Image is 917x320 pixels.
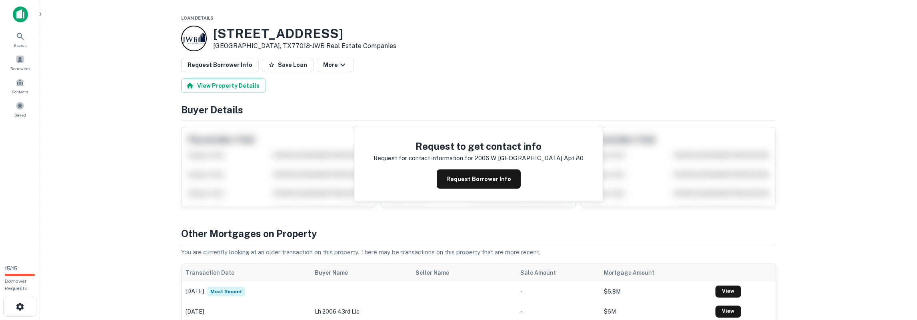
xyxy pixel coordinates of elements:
[14,112,26,118] span: Saved
[437,169,521,189] button: Request Borrower Info
[374,139,583,153] h4: Request to get contact info
[5,266,17,272] span: 15 / 15
[412,264,516,282] th: Seller Name
[207,287,245,296] span: Most Recent
[181,103,776,117] h4: Buyer Details
[181,58,259,72] button: Request Borrower Info
[2,52,38,73] a: Borrowers
[600,264,711,282] th: Mortgage Amount
[181,16,214,20] span: Loan Details
[262,58,314,72] button: Save Loan
[213,41,396,51] p: [GEOGRAPHIC_DATA], TX77018 •
[374,153,473,163] p: Request for contact information for
[213,26,396,41] h3: [STREET_ADDRESS]
[2,28,38,50] a: Search
[181,226,776,241] h4: Other Mortgages on Property
[311,264,412,282] th: Buyer Name
[13,6,28,22] img: capitalize-icon.png
[312,42,396,50] a: JWB Real Estate Companies
[2,75,38,97] a: Contacts
[181,248,776,257] p: You are currently looking at an older transaction on this property. There may be transactions on ...
[317,58,354,72] button: More
[600,282,711,302] td: $6.8M
[182,264,311,282] th: Transaction Date
[877,256,917,294] iframe: Chat Widget
[715,306,741,318] a: View
[516,264,599,282] th: Sale Amount
[12,89,28,95] span: Contacts
[5,278,27,291] span: Borrower Requests
[10,65,30,72] span: Borrowers
[715,286,741,298] a: View
[14,42,27,48] span: Search
[516,282,599,302] td: -
[182,282,311,302] td: [DATE]
[181,78,266,93] button: View Property Details
[2,98,38,120] a: Saved
[475,153,583,163] p: 2006 w [GEOGRAPHIC_DATA] apt 80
